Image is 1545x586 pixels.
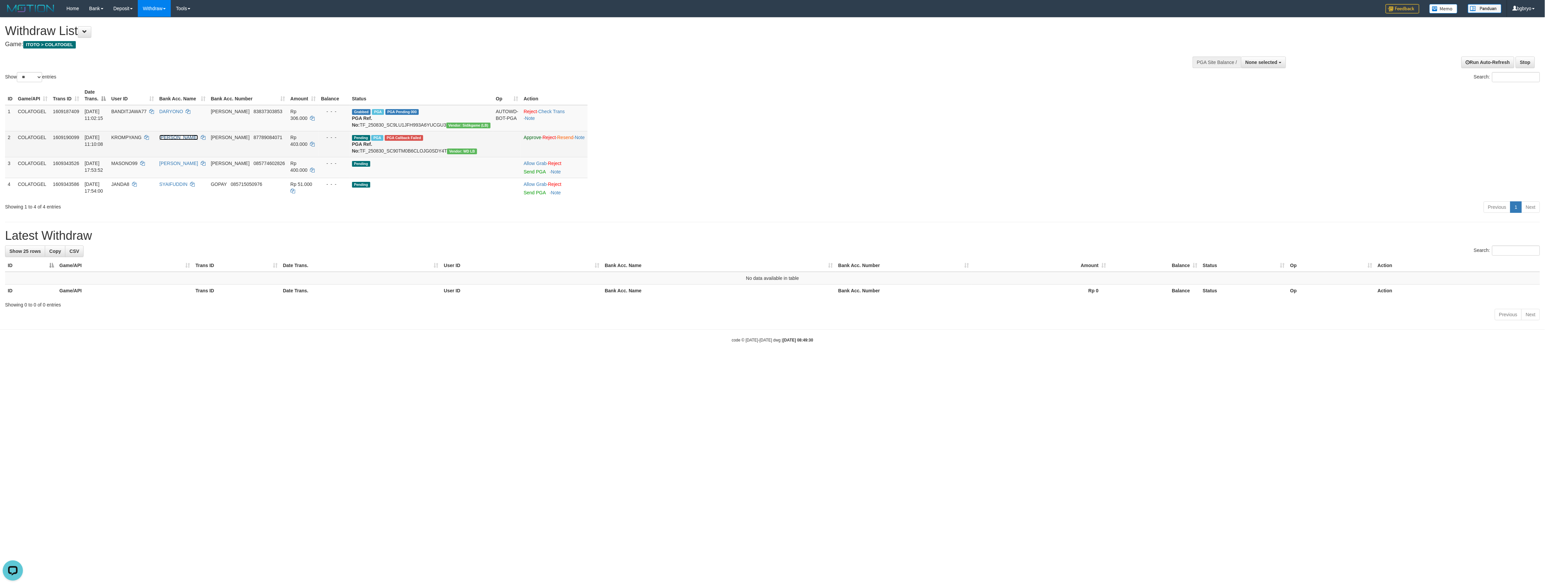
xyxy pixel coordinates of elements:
[53,161,79,166] span: 1609343526
[5,272,1540,285] td: No data available in table
[5,178,15,199] td: 4
[551,190,561,195] a: Note
[15,131,50,157] td: COLATOGEL
[352,109,371,115] span: Grabbed
[211,109,250,114] span: [PERSON_NAME]
[5,41,1023,48] h4: Game:
[446,123,491,128] span: Vendor URL: https://dashboard.q2checkout.com/secure
[5,229,1540,242] h1: Latest Withdraw
[82,86,108,105] th: Date Trans.: activate to sort column descending
[602,259,835,272] th: Bank Acc. Name: activate to sort column ascending
[524,135,541,140] a: Approve
[1375,285,1540,297] th: Action
[1375,259,1540,272] th: Action
[1109,259,1200,272] th: Balance: activate to sort column ascending
[50,86,82,105] th: Trans ID: activate to sort column ascending
[211,161,250,166] span: [PERSON_NAME]
[548,161,562,166] a: Reject
[524,182,546,187] a: Allow Grab
[3,3,23,23] button: Open LiveChat chat widget
[349,105,493,131] td: TF_250830_SC9LU1JFH993A6YUCGU3
[783,338,813,343] strong: [DATE] 08:49:30
[15,105,50,131] td: COLATOGEL
[538,109,565,114] a: Check Trans
[1288,259,1375,272] th: Op: activate to sort column ascending
[557,135,573,140] a: Resend
[159,135,198,140] a: [PERSON_NAME]
[290,135,308,147] span: Rp 403.000
[1484,201,1511,213] a: Previous
[1516,57,1535,68] a: Stop
[1109,285,1200,297] th: Balance
[5,105,15,131] td: 1
[521,157,587,178] td: ·
[493,86,521,105] th: Op: activate to sort column ascending
[15,86,50,105] th: Game/API: activate to sort column ascending
[349,131,493,157] td: TF_250830_SC90TM0B6CLOJG0SDY4T
[321,181,347,188] div: - - -
[5,246,45,257] a: Show 25 rows
[211,182,227,187] span: GOPAY
[69,249,79,254] span: CSV
[602,285,835,297] th: Bank Acc. Name
[9,249,41,254] span: Show 25 rows
[521,86,587,105] th: Action
[321,134,347,141] div: - - -
[5,259,57,272] th: ID: activate to sort column descending
[5,285,57,297] th: ID
[521,178,587,199] td: ·
[1193,57,1241,68] div: PGA Site Balance /
[254,161,285,166] span: Copy 085774602826 to clipboard
[1468,4,1502,13] img: panduan.png
[159,109,183,114] a: DARYONO
[732,338,813,343] small: code © [DATE]-[DATE] dwg |
[111,109,147,114] span: BANDITJAWA77
[5,86,15,105] th: ID
[1521,201,1540,213] a: Next
[108,86,157,105] th: User ID: activate to sort column ascending
[159,161,198,166] a: [PERSON_NAME]
[1510,201,1522,213] a: 1
[5,299,1540,308] div: Showing 0 to 0 of 0 entries
[1288,285,1375,297] th: Op
[1386,4,1419,13] img: Feedback.jpg
[493,105,521,131] td: AUTOWD-BOT-PGA
[5,201,639,210] div: Showing 1 to 4 of 4 entries
[447,149,477,154] span: Vendor URL: https://dashboard.q2checkout.com/secure
[575,135,585,140] a: Note
[85,182,103,194] span: [DATE] 17:54:00
[111,135,141,140] span: KROMPYANG
[524,109,537,114] a: Reject
[111,182,129,187] span: JANDA8
[385,135,423,141] span: PGA Error
[290,109,308,121] span: Rp 306.000
[53,109,79,114] span: 1609187409
[280,285,441,297] th: Date Trans.
[193,285,280,297] th: Trans ID
[352,141,372,154] b: PGA Ref. No:
[441,259,602,272] th: User ID: activate to sort column ascending
[290,161,308,173] span: Rp 400.000
[57,285,193,297] th: Game/API
[521,131,587,157] td: · · ·
[159,182,188,187] a: SYAIFUDDIN
[524,169,545,174] a: Send PGA
[349,86,493,105] th: Status
[85,135,103,147] span: [DATE] 11:10:08
[193,259,280,272] th: Trans ID: activate to sort column ascending
[521,105,587,131] td: · ·
[385,109,419,115] span: PGA Pending
[372,109,384,115] span: Marked by bgbwdguruh
[65,246,84,257] a: CSV
[321,108,347,115] div: - - -
[1200,259,1288,272] th: Status: activate to sort column ascending
[211,135,250,140] span: [PERSON_NAME]
[371,135,383,141] span: Marked by bgbwdguruh
[280,259,441,272] th: Date Trans.: activate to sort column ascending
[157,86,208,105] th: Bank Acc. Name: activate to sort column ascending
[352,116,372,128] b: PGA Ref. No:
[45,246,65,257] a: Copy
[15,157,50,178] td: COLATOGEL
[835,259,972,272] th: Bank Acc. Number: activate to sort column ascending
[5,131,15,157] td: 2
